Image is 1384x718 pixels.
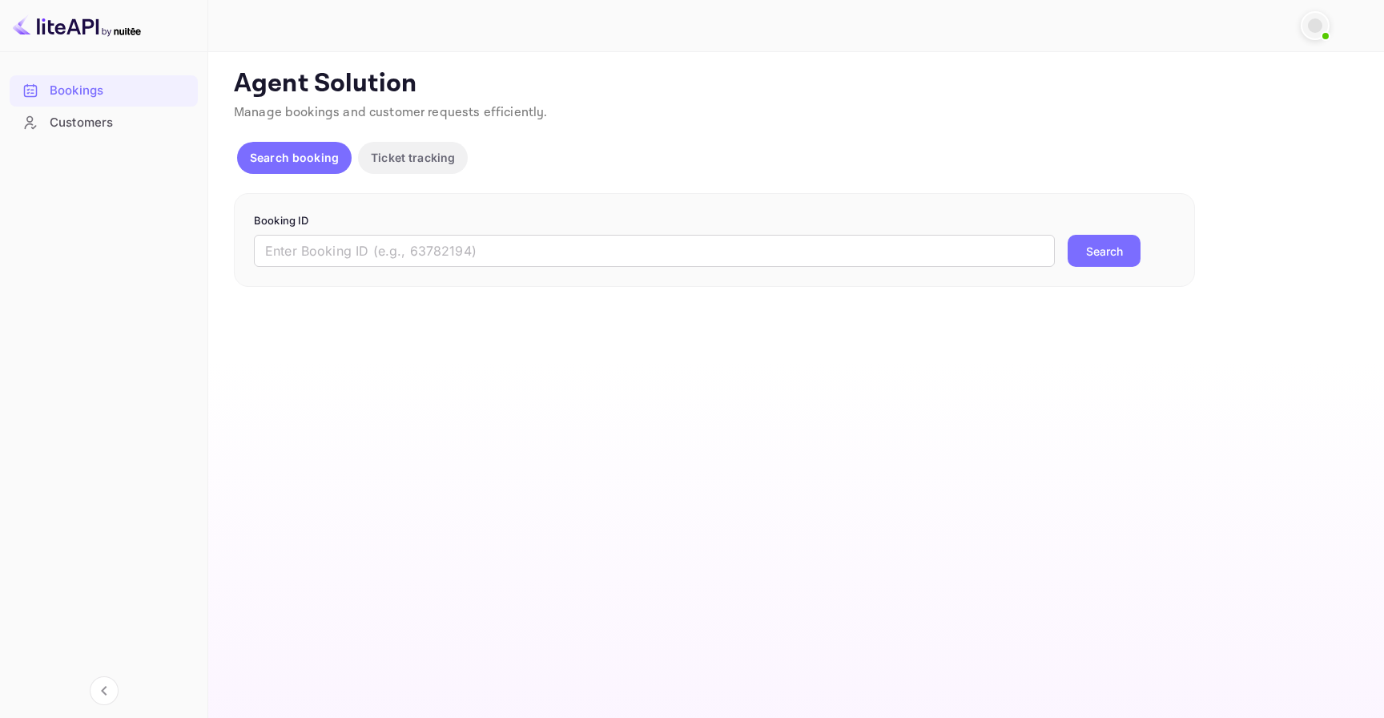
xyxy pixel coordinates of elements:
input: Enter Booking ID (e.g., 63782194) [254,235,1055,267]
a: Bookings [10,75,198,105]
div: Customers [50,114,190,132]
p: Agent Solution [234,68,1355,100]
button: Collapse navigation [90,676,119,705]
div: Bookings [50,82,190,100]
div: Bookings [10,75,198,107]
span: Manage bookings and customer requests efficiently. [234,104,548,121]
a: Customers [10,107,198,137]
img: LiteAPI logo [13,13,141,38]
button: Search [1068,235,1141,267]
p: Booking ID [254,213,1175,229]
p: Search booking [250,149,339,166]
div: Customers [10,107,198,139]
p: Ticket tracking [371,149,455,166]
